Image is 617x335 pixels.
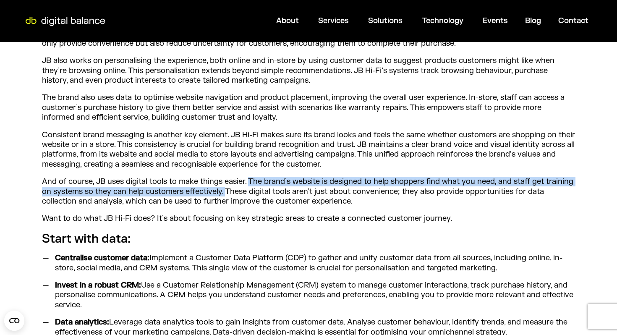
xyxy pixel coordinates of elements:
[42,231,575,246] h3: Start with data:
[42,93,575,122] p: The brand also uses data to optimise website navigation and product placement, improving the over...
[110,13,595,29] div: Menu Toggle
[422,16,463,26] a: Technology
[55,280,141,290] strong: Invest in a robust CRM:
[51,280,575,310] li: Use a Customer Relationship Management (CRM) system to manage customer interactions, track purcha...
[21,17,110,26] img: Digital Balance logo
[558,16,588,26] a: Contact
[42,177,575,206] p: And of course, JB uses digital tools to make things easier. The brand’s website is designed to he...
[276,16,299,26] a: About
[110,13,595,29] nav: Menu
[42,130,575,170] p: Consistent brand messaging is another key element. JB Hi-Fi makes sure its brand looks and feels ...
[483,16,508,26] a: Events
[42,56,575,85] p: JB also works on personalising the experience, both online and in-store by using customer data to...
[42,214,575,223] p: Want to do what JB Hi-Fi does? It’s about focusing on key strategic areas to create a connected c...
[525,16,541,26] a: Blog
[318,16,349,26] a: Services
[4,311,24,331] button: Open CMP widget
[51,253,575,273] li: Implement a Customer Data Platform (CDP) to gather and unify customer data from all sources, incl...
[368,16,403,26] a: Solutions
[55,317,109,327] strong: Data analytics:
[55,253,149,263] strong: Centralise customer data:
